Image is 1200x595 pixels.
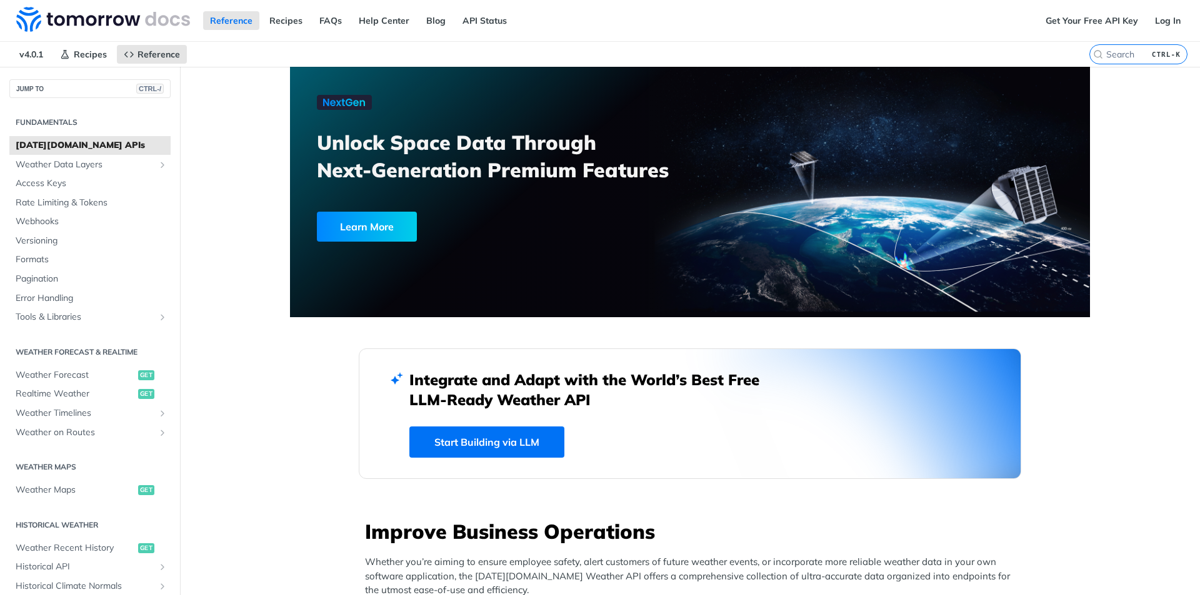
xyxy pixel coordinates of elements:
a: Weather Mapsget [9,481,171,499]
div: Learn More [317,212,417,242]
a: Weather Recent Historyget [9,539,171,558]
a: Weather Forecastget [9,366,171,385]
a: Formats [9,250,171,269]
span: Formats [16,253,167,266]
a: Historical APIShow subpages for Historical API [9,558,171,576]
span: Webhooks [16,215,167,228]
img: NextGen [317,95,372,110]
a: Start Building via LLM [409,426,564,458]
h2: Integrate and Adapt with the World’s Best Free LLM-Ready Weather API [409,370,778,410]
a: Reference [203,11,259,30]
a: [DATE][DOMAIN_NAME] APIs [9,136,171,155]
span: Tools & Libraries [16,311,154,323]
span: Versioning [16,235,167,247]
a: API Status [456,11,514,30]
span: get [138,389,154,399]
a: Tools & LibrariesShow subpages for Tools & Libraries [9,308,171,327]
span: Historical Climate Normals [16,580,154,593]
span: Pagination [16,273,167,285]
span: Weather Timelines [16,407,154,420]
a: Access Keys [9,174,171,193]
img: Tomorrow.io Weather API Docs [16,7,190,32]
span: Rate Limiting & Tokens [16,197,167,209]
button: Show subpages for Weather on Routes [157,428,167,438]
span: get [138,370,154,380]
a: Pagination [9,270,171,288]
span: Weather Data Layers [16,159,154,171]
span: Reference [137,49,180,60]
a: Recipes [53,45,114,64]
h2: Weather Forecast & realtime [9,347,171,358]
span: CTRL-/ [136,84,164,94]
a: FAQs [312,11,349,30]
span: Realtime Weather [16,388,135,400]
span: Error Handling [16,292,167,305]
span: Weather Forecast [16,369,135,381]
span: Weather Maps [16,484,135,496]
button: Show subpages for Tools & Libraries [157,312,167,322]
a: Weather TimelinesShow subpages for Weather Timelines [9,404,171,423]
a: Recipes [262,11,309,30]
span: Historical API [16,561,154,573]
button: Show subpages for Historical Climate Normals [157,581,167,591]
span: Weather Recent History [16,542,135,554]
a: Weather on RoutesShow subpages for Weather on Routes [9,423,171,442]
button: Show subpages for Historical API [157,562,167,572]
a: Help Center [352,11,416,30]
a: Realtime Weatherget [9,385,171,403]
span: Access Keys [16,177,167,190]
span: get [138,543,154,553]
a: Blog [419,11,452,30]
h2: Weather Maps [9,461,171,473]
a: Learn More [317,212,626,242]
kbd: CTRL-K [1149,48,1184,61]
a: Weather Data LayersShow subpages for Weather Data Layers [9,155,171,174]
button: Show subpages for Weather Data Layers [157,160,167,170]
a: Webhooks [9,212,171,231]
h3: Unlock Space Data Through Next-Generation Premium Features [317,129,704,184]
a: Reference [117,45,187,64]
h2: Historical Weather [9,519,171,531]
button: JUMP TOCTRL-/ [9,79,171,98]
span: Weather on Routes [16,426,154,439]
h2: Fundamentals [9,117,171,128]
a: Error Handling [9,289,171,308]
a: Rate Limiting & Tokens [9,194,171,212]
button: Show subpages for Weather Timelines [157,408,167,418]
span: Recipes [74,49,107,60]
svg: Search [1093,49,1103,59]
a: Get Your Free API Key [1039,11,1145,30]
span: v4.0.1 [12,45,50,64]
span: [DATE][DOMAIN_NAME] APIs [16,139,167,152]
h3: Improve Business Operations [365,518,1021,545]
a: Log In [1148,11,1187,30]
a: Versioning [9,232,171,250]
span: get [138,485,154,495]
